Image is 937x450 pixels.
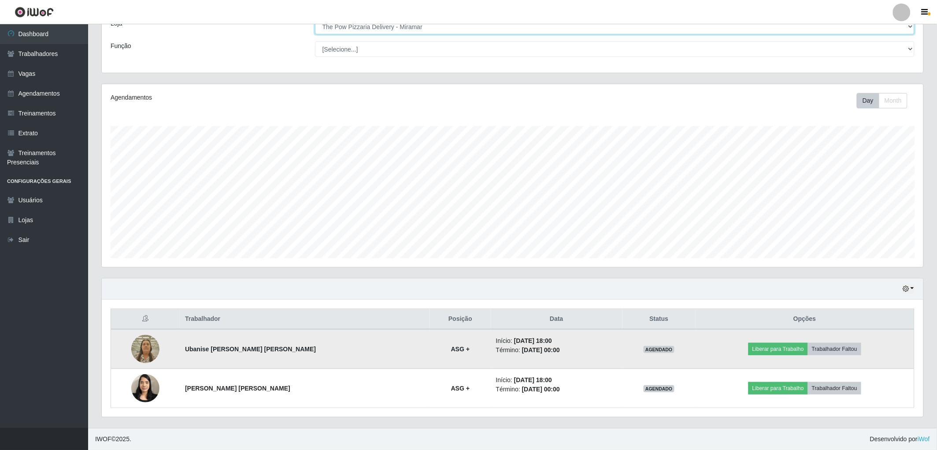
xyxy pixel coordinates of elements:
[808,343,861,355] button: Trabalhador Faltou
[111,93,438,102] div: Agendamentos
[522,346,560,353] time: [DATE] 00:00
[857,93,907,108] div: First group
[622,309,696,330] th: Status
[111,41,131,51] label: Função
[491,309,622,330] th: Data
[870,435,930,444] span: Desenvolvido por
[696,309,915,330] th: Opções
[496,385,617,394] li: Término:
[857,93,879,108] button: Day
[748,382,808,394] button: Liberar para Trabalho
[514,337,552,344] time: [DATE] 18:00
[185,385,290,392] strong: [PERSON_NAME] [PERSON_NAME]
[95,435,131,444] span: © 2025 .
[496,336,617,346] li: Início:
[644,346,674,353] span: AGENDADO
[879,93,907,108] button: Month
[180,309,430,330] th: Trabalhador
[451,385,470,392] strong: ASG +
[451,346,470,353] strong: ASG +
[496,346,617,355] li: Término:
[131,330,159,368] img: 1652890404408.jpeg
[918,435,930,443] a: iWof
[131,369,159,407] img: 1753969834649.jpeg
[95,435,111,443] span: IWOF
[522,386,560,393] time: [DATE] 00:00
[430,309,490,330] th: Posição
[15,7,54,18] img: CoreUI Logo
[185,346,316,353] strong: Ubanise [PERSON_NAME] [PERSON_NAME]
[496,376,617,385] li: Início:
[857,93,915,108] div: Toolbar with button groups
[748,343,808,355] button: Liberar para Trabalho
[808,382,861,394] button: Trabalhador Faltou
[514,376,552,383] time: [DATE] 18:00
[644,385,674,392] span: AGENDADO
